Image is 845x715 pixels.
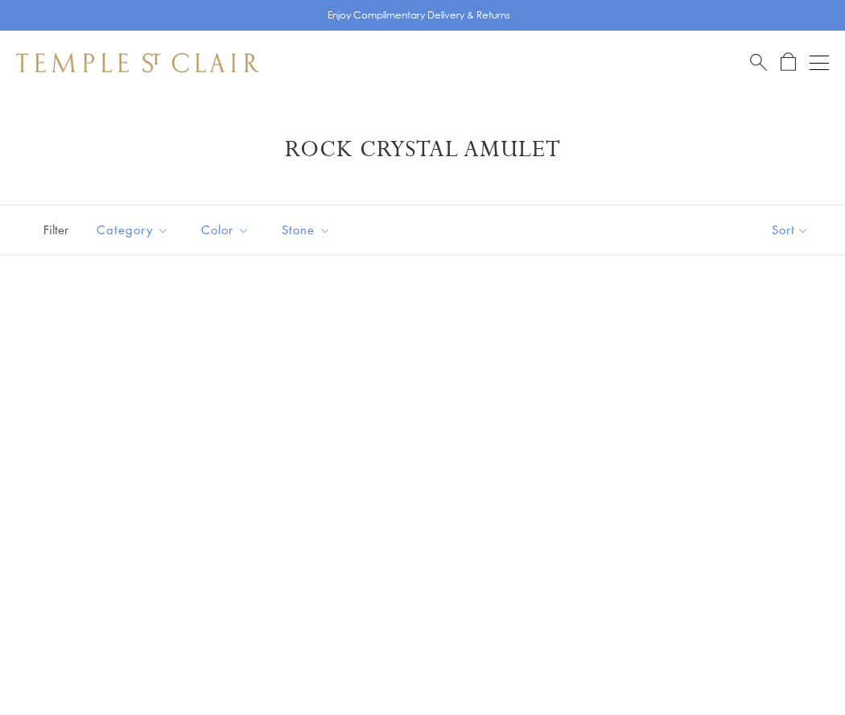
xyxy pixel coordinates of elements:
[193,220,262,240] span: Color
[40,135,805,164] h1: Rock Crystal Amulet
[328,7,510,23] p: Enjoy Complimentary Delivery & Returns
[274,220,343,240] span: Stone
[16,53,259,72] img: Temple St. Clair
[750,52,767,72] a: Search
[736,205,845,254] button: Show sort by
[189,212,262,248] button: Color
[810,53,829,72] button: Open navigation
[84,212,181,248] button: Category
[89,220,181,240] span: Category
[270,212,343,248] button: Stone
[781,52,796,72] a: Open Shopping Bag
